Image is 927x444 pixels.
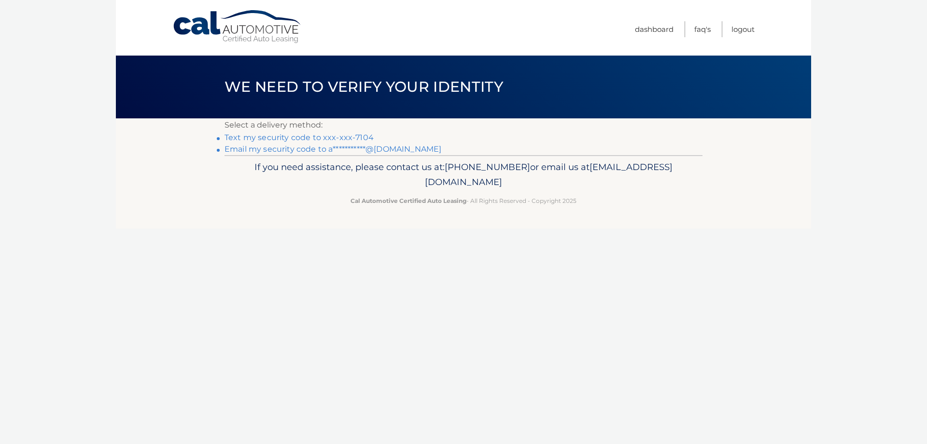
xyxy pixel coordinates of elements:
p: Select a delivery method: [225,118,702,132]
p: - All Rights Reserved - Copyright 2025 [231,196,696,206]
a: Cal Automotive [172,10,303,44]
span: [PHONE_NUMBER] [445,161,530,172]
a: Text my security code to xxx-xxx-7104 [225,133,374,142]
a: Dashboard [635,21,674,37]
a: FAQ's [694,21,711,37]
span: We need to verify your identity [225,78,503,96]
a: Logout [731,21,755,37]
p: If you need assistance, please contact us at: or email us at [231,159,696,190]
strong: Cal Automotive Certified Auto Leasing [351,197,466,204]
